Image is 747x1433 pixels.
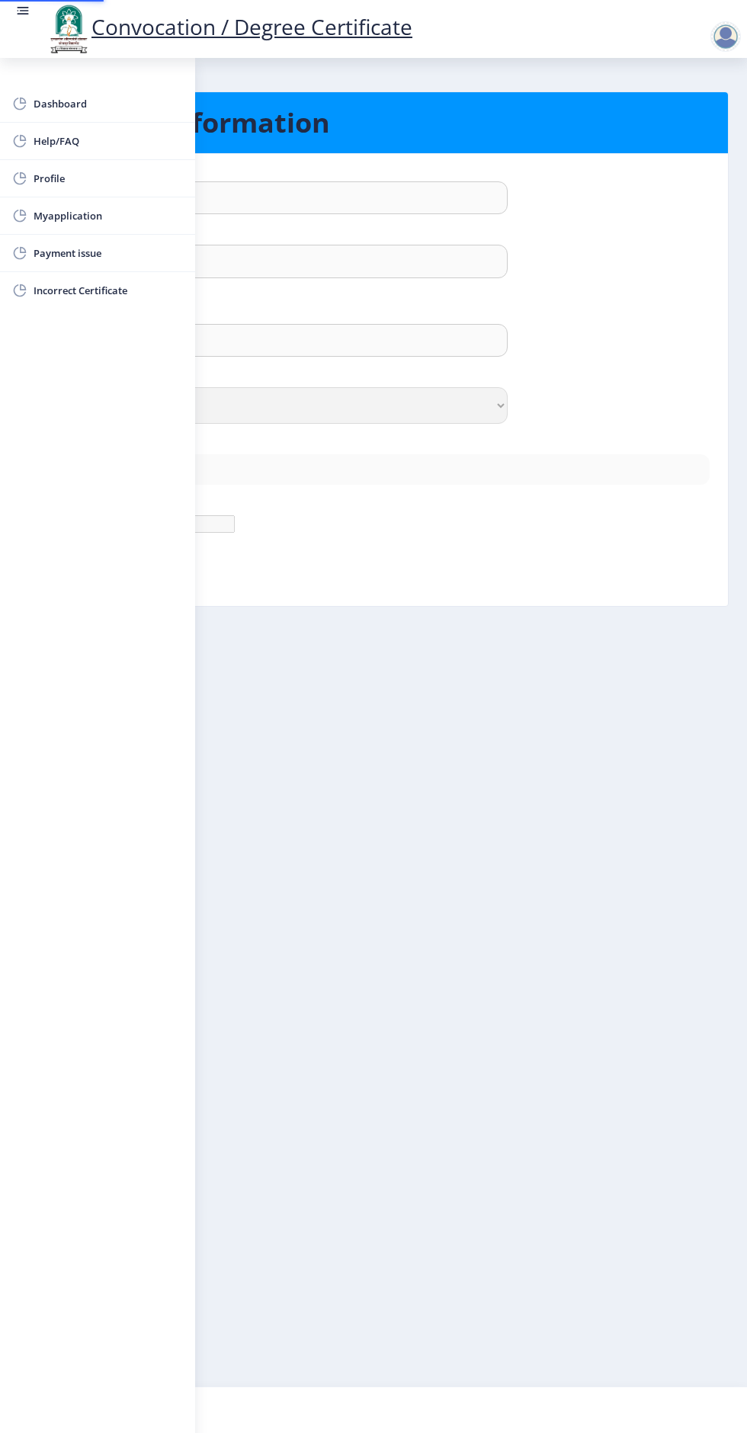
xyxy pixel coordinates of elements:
[26,166,721,181] div: First Name :
[26,293,721,324] div: Full Name : (As on marksheet)
[26,372,721,387] div: Gender :
[34,244,183,262] span: Payment issue
[34,95,183,113] span: Dashboard
[46,12,412,41] a: Convocation / Degree Certificate
[46,3,91,55] img: logo
[34,132,183,150] span: Help/FAQ
[34,169,183,188] span: Profile
[26,500,721,515] div: Mobile Number :
[26,229,721,245] div: Last Name:
[34,207,183,225] span: Myapplication
[26,439,721,454] div: Email :
[34,281,183,300] span: Incorrect Certificate
[37,104,710,141] h1: Personal Information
